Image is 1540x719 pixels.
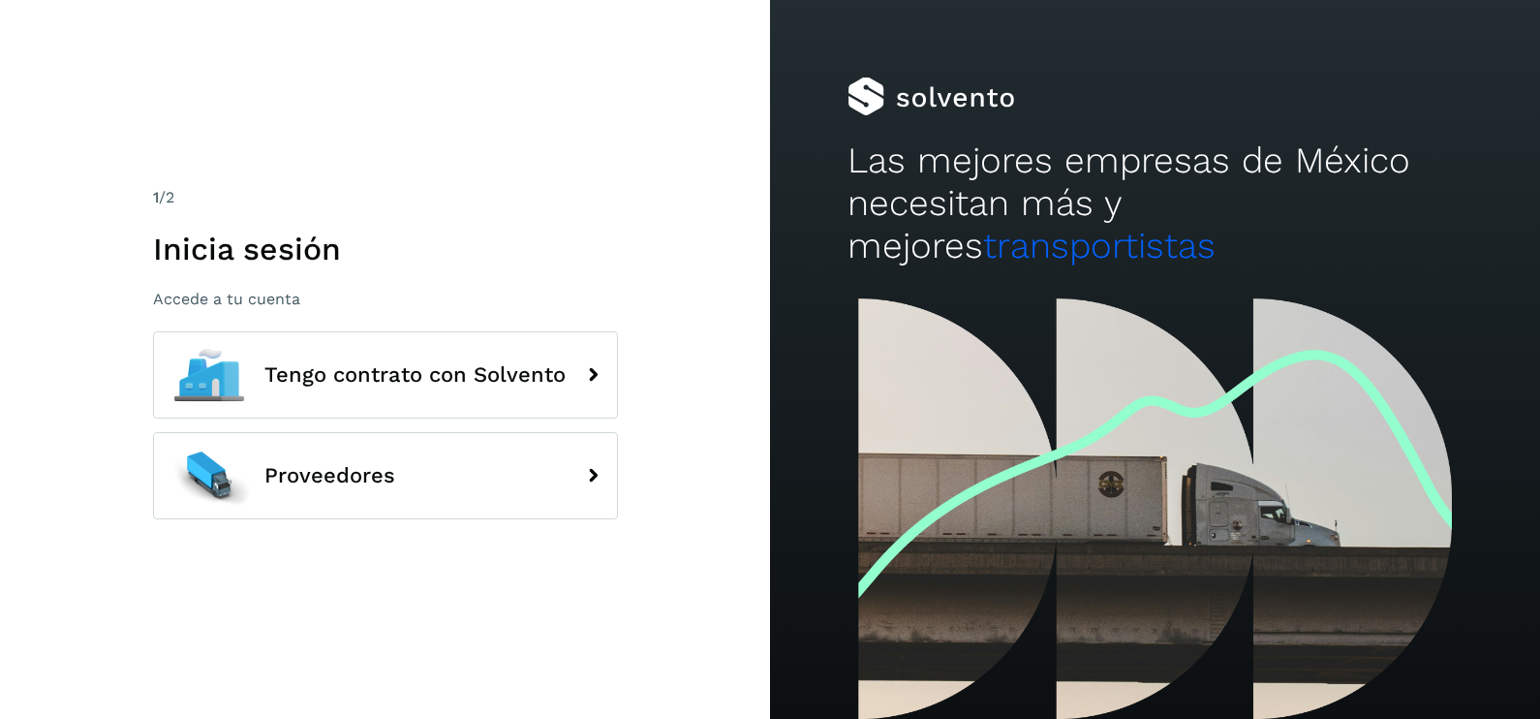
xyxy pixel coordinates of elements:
button: Tengo contrato con Solvento [153,331,618,419]
p: Accede a tu cuenta [153,290,618,308]
span: transportistas [983,225,1216,266]
div: /2 [153,186,618,209]
button: Proveedores [153,432,618,519]
h1: Inicia sesión [153,231,618,267]
h2: Las mejores empresas de México necesitan más y mejores [847,140,1463,268]
span: Proveedores [264,464,395,487]
span: 1 [153,188,159,206]
span: Tengo contrato con Solvento [264,363,566,387]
